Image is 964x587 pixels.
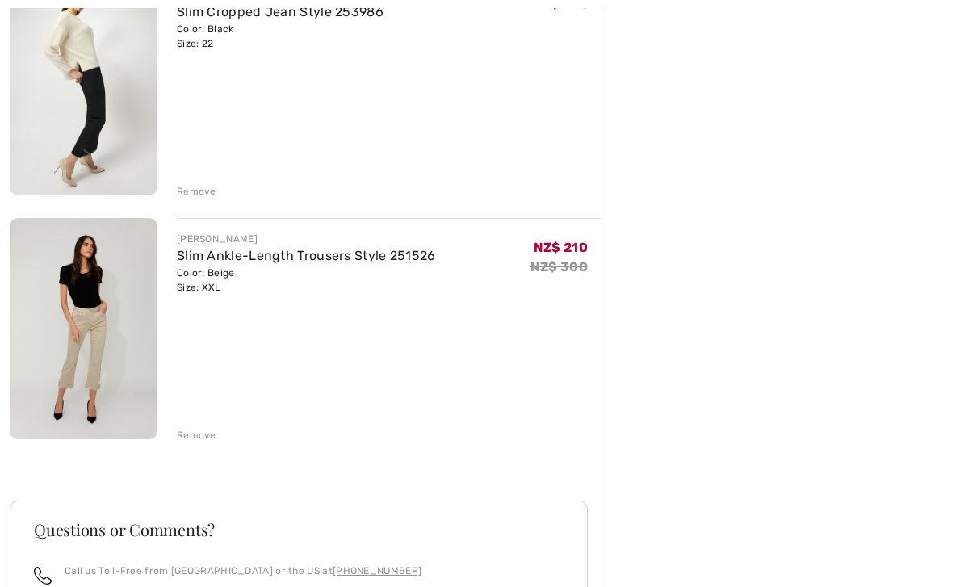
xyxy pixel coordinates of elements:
[10,218,157,440] img: Slim Ankle-Length Trousers Style 251526
[177,232,436,246] div: [PERSON_NAME]
[333,565,421,577] a: [PHONE_NUMBER]
[34,567,52,585] img: call
[177,4,384,19] a: Slim Cropped Jean Style 253986
[177,266,436,295] div: Color: Beige Size: XXL
[177,428,216,442] div: Remove
[34,522,564,538] h3: Questions or Comments?
[177,22,384,51] div: Color: Black Size: 22
[177,184,216,199] div: Remove
[177,248,436,263] a: Slim Ankle-Length Trousers Style 251526
[65,564,421,578] p: Call us Toll-Free from [GEOGRAPHIC_DATA] or the US at
[534,240,588,255] span: NZ$ 210
[530,259,588,275] s: NZ$ 300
